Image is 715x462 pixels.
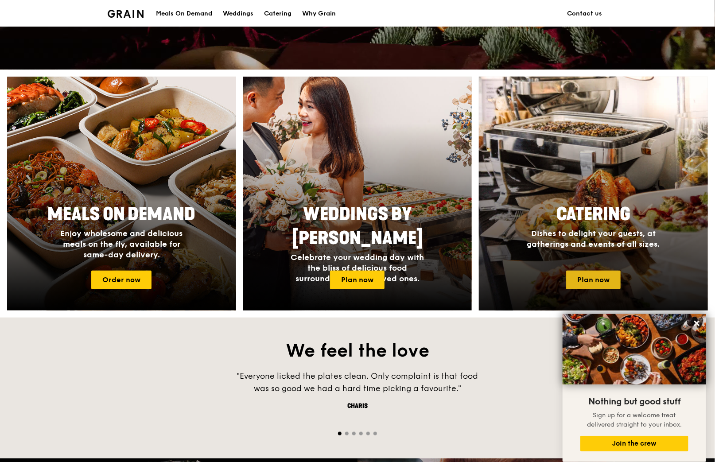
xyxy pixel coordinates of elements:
img: Grain [108,10,144,18]
button: Join the crew [580,436,688,451]
div: Charis [225,402,490,411]
div: "Everyone licked the plates clean. Only complaint is that food was so good we had a hard time pic... [225,370,490,395]
a: Weddings [218,0,259,27]
span: Go to slide 6 [373,432,377,435]
span: Meals On Demand [47,204,195,225]
a: CateringDishes to delight your guests, at gatherings and events of all sizes.Plan now [479,77,708,311]
div: Meals On Demand [156,0,212,27]
img: weddings-card.4f3003b8.jpg [243,77,472,311]
span: Sign up for a welcome treat delivered straight to your inbox. [587,412,682,428]
a: Plan now [330,271,385,289]
span: Enjoy wholesome and delicious meals on the fly, available for same-day delivery. [60,229,183,260]
img: meals-on-demand-card.d2b6f6db.png [7,77,236,311]
span: Dishes to delight your guests, at gatherings and events of all sizes. [527,229,660,249]
span: Go to slide 5 [366,432,370,435]
span: Nothing but good stuff [588,396,680,407]
span: Go to slide 3 [352,432,356,435]
span: Weddings by [PERSON_NAME] [292,204,423,249]
img: DSC07876-Edit02-Large.jpeg [563,314,706,384]
a: Plan now [566,271,621,289]
span: Go to slide 2 [345,432,349,435]
a: Weddings by [PERSON_NAME]Celebrate your wedding day with the bliss of delicious food surrounded b... [243,77,472,311]
a: Why Grain [297,0,341,27]
div: Catering [264,0,291,27]
a: Contact us [562,0,607,27]
a: Meals On DemandEnjoy wholesome and delicious meals on the fly, available for same-day delivery.Or... [7,77,236,311]
span: Celebrate your wedding day with the bliss of delicious food surrounded by your loved ones. [291,252,424,283]
button: Close [690,316,704,330]
a: Catering [259,0,297,27]
div: Weddings [223,0,253,27]
span: Catering [556,204,630,225]
a: Order now [91,271,152,289]
span: Go to slide 4 [359,432,363,435]
span: Go to slide 1 [338,432,342,435]
div: Why Grain [302,0,336,27]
